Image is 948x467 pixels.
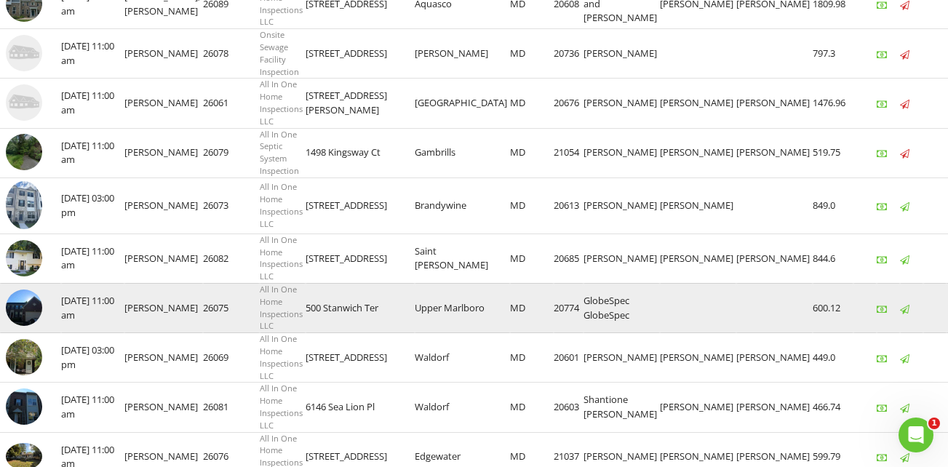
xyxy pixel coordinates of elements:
td: 26069 [203,333,260,383]
td: 6146 Sea Lion Pl [306,383,415,432]
td: [PERSON_NAME] [660,79,736,128]
td: [PERSON_NAME] [583,177,660,233]
td: [PERSON_NAME] [660,333,736,383]
td: [PERSON_NAME] [583,233,660,283]
iframe: Intercom live chat [899,418,933,452]
td: Upper Marlboro [415,283,510,332]
span: All In One Home Inspections LLC [260,79,303,126]
td: [STREET_ADDRESS] [306,333,415,383]
td: MD [510,128,554,177]
td: [PERSON_NAME] [124,29,203,79]
td: GlobeSpec GlobeSpec [583,283,660,332]
img: 9353726%2Fcover_photos%2FHd765cCCUF5NwUhwMq4I%2Fsmall.jpg [6,339,42,375]
td: Shantione [PERSON_NAME] [583,383,660,432]
td: 20736 [554,29,583,79]
td: 20603 [554,383,583,432]
td: Saint [PERSON_NAME] [415,233,510,283]
td: 26078 [203,29,260,79]
span: All In One Home Inspections LLC [260,383,303,430]
td: MD [510,233,554,283]
td: [STREET_ADDRESS] [306,233,415,283]
td: [DATE] 11:00 am [61,233,124,283]
td: [PERSON_NAME] [124,383,203,432]
td: 20774 [554,283,583,332]
td: 449.0 [813,333,853,383]
td: 26073 [203,177,260,233]
td: 20685 [554,233,583,283]
td: 20676 [554,79,583,128]
span: All In One Septic System Inspection [260,129,299,176]
span: All In One Home Inspections LLC [260,284,303,331]
td: [PERSON_NAME] [583,128,660,177]
td: 26061 [203,79,260,128]
td: 1498 Kingsway Ct [306,128,415,177]
td: [STREET_ADDRESS] [306,177,415,233]
td: [DATE] 11:00 am [61,128,124,177]
td: [PERSON_NAME] [583,29,660,79]
td: 519.75 [813,128,853,177]
td: MD [510,333,554,383]
td: [PERSON_NAME] [124,333,203,383]
td: [DATE] 11:00 am [61,29,124,79]
td: MD [510,283,554,332]
td: [PERSON_NAME] [583,333,660,383]
td: 1476.96 [813,79,853,128]
td: 26082 [203,233,260,283]
td: [DATE] 03:00 pm [61,177,124,233]
td: [PERSON_NAME] [415,29,510,79]
td: 20601 [554,333,583,383]
td: [PERSON_NAME] [736,79,813,128]
td: 21054 [554,128,583,177]
td: 500 Stanwich Ter [306,283,415,332]
td: Waldorf [415,383,510,432]
td: [STREET_ADDRESS] [306,29,415,79]
td: MD [510,383,554,432]
span: All In One Home Inspections LLC [260,181,303,228]
span: 1 [928,418,940,429]
td: [GEOGRAPHIC_DATA] [415,79,510,128]
td: 26081 [203,383,260,432]
td: 26075 [203,283,260,332]
td: 26079 [203,128,260,177]
img: 9360144%2Fcover_photos%2FAuCt0hp9sxes2gHYIVJi%2Fsmall.jpg [6,240,42,276]
td: [DATE] 11:00 am [61,283,124,332]
td: Waldorf [415,333,510,383]
td: [STREET_ADDRESS][PERSON_NAME] [306,79,415,128]
td: [DATE] 11:00 am [61,79,124,128]
td: [DATE] 11:00 am [61,383,124,432]
td: MD [510,79,554,128]
td: [PERSON_NAME] [660,128,736,177]
td: 600.12 [813,283,853,332]
td: MD [510,29,554,79]
td: [PERSON_NAME] [124,177,203,233]
td: 844.6 [813,233,853,283]
span: All In One Home Inspections LLC [260,333,303,380]
td: [PERSON_NAME] [660,233,736,283]
td: [PERSON_NAME] [124,283,203,332]
td: [PERSON_NAME] [736,333,813,383]
img: 9347497%2Fcover_photos%2Fonn5hjd69q05dnLPFTHx%2Fsmall.jpg [6,181,42,230]
img: 9353153%2Freports%2F2cc82d07-b823-428f-89a7-a054348e7c60%2Fcover_photos%2F6TW1RulXh19AStRoFMdD%2F... [6,388,42,425]
td: [PERSON_NAME] [124,128,203,177]
td: [PERSON_NAME] [660,177,736,233]
img: streetview [6,134,42,170]
td: 797.3 [813,29,853,79]
img: house-placeholder-square-ca63347ab8c70e15b013bc22427d3df0f7f082c62ce06d78aee8ec4e70df452f.jpg [6,84,42,121]
td: [PERSON_NAME] [583,79,660,128]
td: [PERSON_NAME] [736,128,813,177]
td: [PERSON_NAME] [124,79,203,128]
span: All In One Home Inspections LLC [260,234,303,282]
td: MD [510,177,554,233]
td: [PERSON_NAME] [736,383,813,432]
td: [PERSON_NAME] [124,233,203,283]
td: 466.74 [813,383,853,432]
td: Brandywine [415,177,510,233]
td: 849.0 [813,177,853,233]
td: 20613 [554,177,583,233]
img: house-placeholder-square-ca63347ab8c70e15b013bc22427d3df0f7f082c62ce06d78aee8ec4e70df452f.jpg [6,35,42,71]
td: Gambrills [415,128,510,177]
img: 9360035%2Fcover_photos%2FVUzYIoHmHo0kAv1NZXZF%2Fsmall.jpg [6,290,42,326]
td: [PERSON_NAME] [736,233,813,283]
span: Onsite Sewage Facility Inspection [260,29,299,76]
td: [PERSON_NAME] [660,383,736,432]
